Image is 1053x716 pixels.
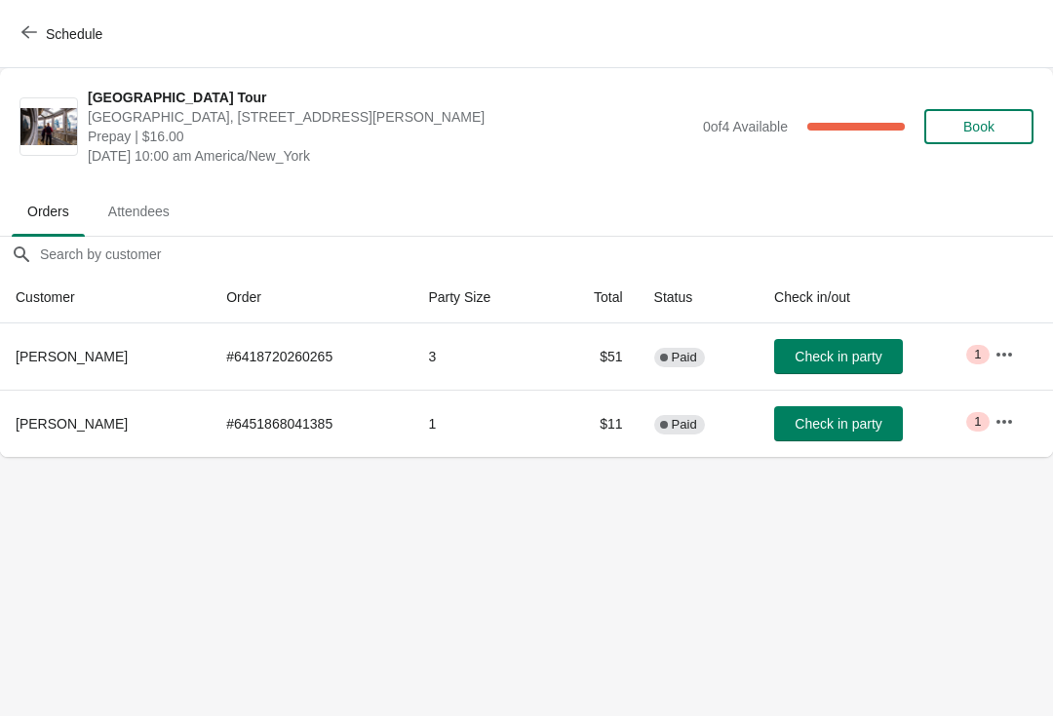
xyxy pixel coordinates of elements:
th: Check in/out [759,272,979,323]
span: Book [963,119,994,134]
td: # 6418720260265 [211,323,412,390]
button: Schedule [10,17,118,52]
span: Orders [12,194,85,229]
span: Check in party [795,416,881,432]
span: [DATE] 10:00 am America/New_York [88,146,693,166]
span: [GEOGRAPHIC_DATA] Tour [88,88,693,107]
span: Schedule [46,26,102,42]
button: Book [924,109,1033,144]
span: [PERSON_NAME] [16,349,128,364]
th: Total [550,272,638,323]
span: Check in party [795,349,881,364]
span: 0 of 4 Available [703,119,788,134]
button: Check in party [774,406,903,441]
span: 1 [974,347,981,362]
span: Paid [672,350,697,365]
span: 1 [974,414,981,430]
span: Prepay | $16.00 [88,127,693,146]
button: Check in party [774,339,903,374]
img: City Hall Tower Tour [20,108,77,146]
td: 1 [412,390,550,457]
input: Search by customer [39,237,1053,272]
th: Party Size [412,272,550,323]
span: [PERSON_NAME] [16,416,128,432]
td: $11 [550,390,638,457]
span: [GEOGRAPHIC_DATA], [STREET_ADDRESS][PERSON_NAME] [88,107,693,127]
span: Paid [672,417,697,433]
span: Attendees [93,194,185,229]
th: Order [211,272,412,323]
td: # 6451868041385 [211,390,412,457]
th: Status [639,272,759,323]
td: 3 [412,323,550,390]
td: $51 [550,323,638,390]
